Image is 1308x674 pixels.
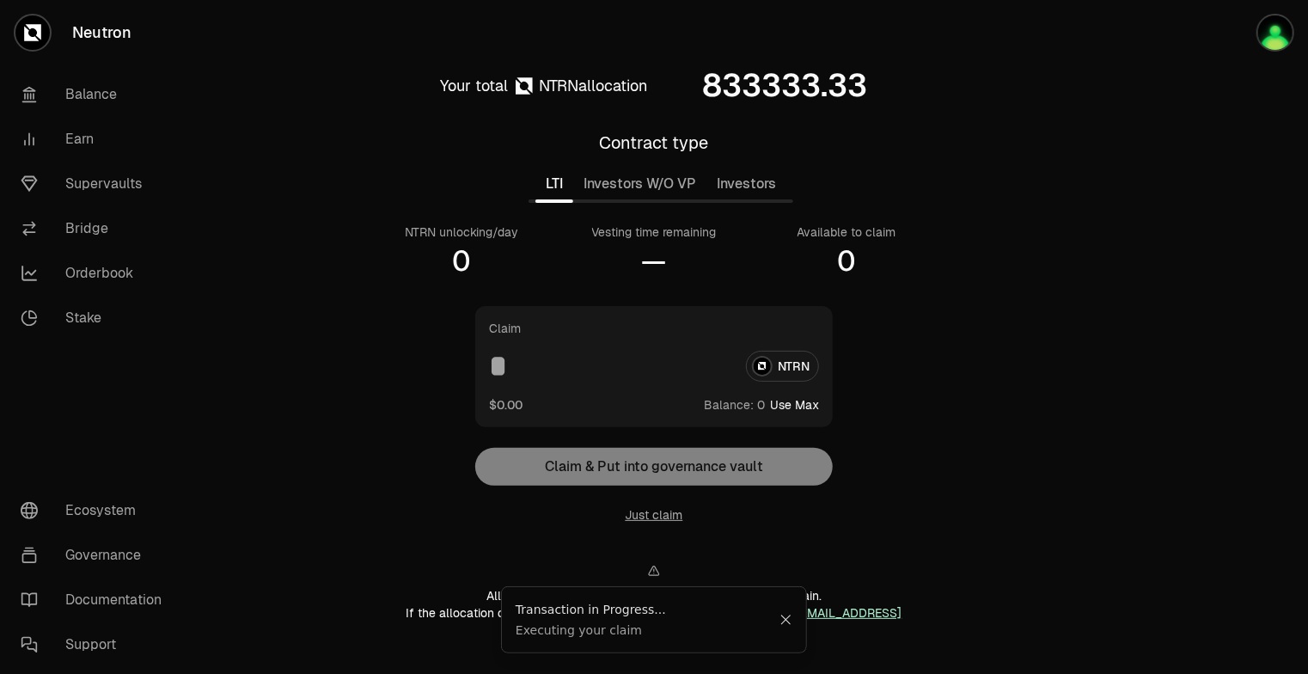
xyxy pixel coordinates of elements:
span: NTRN [540,76,579,95]
div: 833333.33 [703,69,868,103]
div: 0 [837,244,856,279]
div: Vesting time remaining [592,224,717,241]
div: Executing your claim [516,622,779,639]
div: allocation [540,74,648,98]
button: LTI [535,167,573,201]
div: Contract type [600,131,709,155]
a: Orderbook [7,251,186,296]
a: Earn [7,117,186,162]
div: Available to claim [798,224,896,241]
a: Bridge [7,206,186,251]
button: Use Max [770,396,819,414]
div: If the allocation does not match expected values, please reach out to [358,604,950,639]
a: Supervaults [7,162,186,206]
a: Balance [7,72,186,117]
a: Support [7,622,186,667]
span: Balance: [704,396,754,414]
div: Claim [489,320,521,337]
button: Investors [706,167,786,201]
a: Documentation [7,578,186,622]
div: Transaction in Progress... [516,601,779,618]
div: 0 [452,244,471,279]
button: Just claim [626,506,683,524]
div: NTRN unlocking/day [405,224,518,241]
button: Investors W/O VP [573,167,706,201]
a: Stake [7,296,186,340]
img: Justanotherfarmer [1258,15,1293,50]
button: Close [779,613,792,627]
div: — [642,244,667,279]
a: Governance [7,533,186,578]
a: Ecosystem [7,488,186,533]
div: Allocations are displayed based on the information on-chain. [358,587,950,604]
div: Your total [441,74,509,98]
button: $0.00 [489,395,523,414]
